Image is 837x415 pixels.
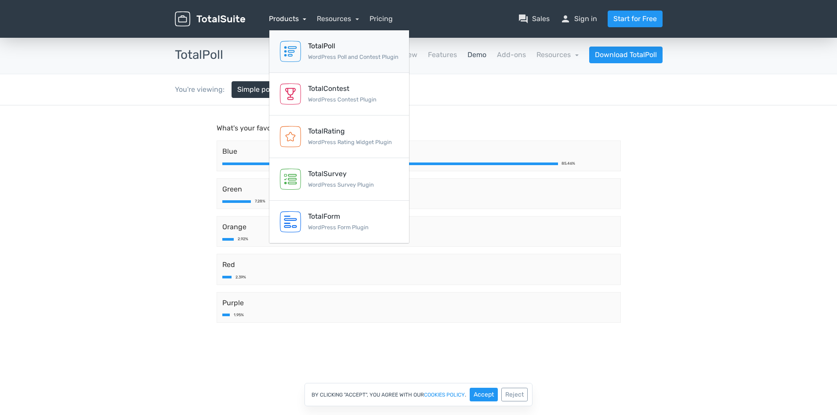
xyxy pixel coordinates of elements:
div: 85.46% [562,56,575,60]
div: TotalSurvey [308,169,374,179]
img: TotalSuite for WordPress [175,11,245,27]
a: Simple poll arrow_drop_down [232,81,290,98]
img: TotalSurvey [280,169,301,190]
img: TotalForm [280,211,301,232]
span: Purple [222,192,615,203]
img: TotalPoll [280,41,301,62]
span: Simple poll [237,84,273,95]
small: WordPress Form Plugin [308,224,369,231]
div: You're viewing: [175,84,232,95]
a: question_answerSales [518,14,550,24]
h3: TotalPoll [175,48,223,62]
div: TotalPoll [308,41,399,51]
span: Green [222,79,615,89]
a: personSign in [560,14,597,24]
a: Add-ons [497,50,526,60]
div: 1.95% [234,208,244,212]
a: Resources [536,51,579,59]
button: Reject [501,388,528,401]
img: TotalRating [280,126,301,147]
div: 7.28% [255,94,265,98]
a: TotalForm WordPress Form Plugin [269,201,409,243]
div: By clicking "Accept", you agree with our . [304,383,533,406]
small: WordPress Contest Plugin [308,96,377,103]
small: WordPress Survey Plugin [308,181,374,188]
span: question_answer [518,14,529,24]
a: Features [428,50,457,60]
span: Blue [222,41,615,51]
span: Orange [222,116,615,127]
a: Start for Free [608,11,663,27]
p: What's your favorite color? [217,18,621,28]
span: Red [222,154,615,165]
button: Accept [470,388,498,401]
div: TotalForm [308,211,369,222]
div: TotalContest [308,83,377,94]
a: cookies policy [424,392,465,397]
a: Resources [317,14,359,23]
div: TotalRating [308,126,392,137]
img: TotalContest [280,83,301,105]
span: person [560,14,571,24]
a: TotalContest WordPress Contest Plugin [269,73,409,115]
a: TotalPoll WordPress Poll and Contest Plugin [269,30,409,73]
a: Products [269,14,307,23]
div: 2.92% [238,132,248,136]
div: 2.39% [236,170,246,174]
small: WordPress Poll and Contest Plugin [308,54,399,60]
a: Download TotalPoll [589,47,663,63]
a: Pricing [370,14,393,24]
small: WordPress Rating Widget Plugin [308,139,392,145]
a: TotalSurvey WordPress Survey Plugin [269,158,409,201]
a: TotalRating WordPress Rating Widget Plugin [269,115,409,158]
a: Demo [467,50,486,60]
